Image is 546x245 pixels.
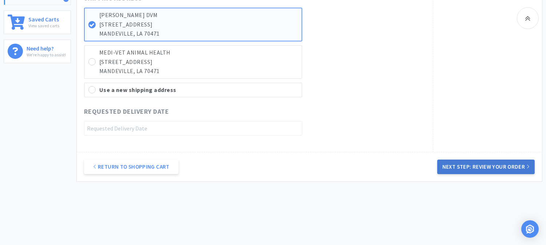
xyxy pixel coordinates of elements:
p: MEDI-VET ANIMAL HEALTH [99,48,298,57]
p: MANDEVILLE, LA 70471 [99,29,298,39]
input: Requested Delivery Date [84,121,302,136]
button: Next Step: Review Your Order [437,160,535,174]
p: We're happy to assist! [27,51,66,58]
h6: Need help? [27,44,66,51]
a: Saved CartsView saved carts [4,11,71,34]
span: Requested Delivery Date [84,107,169,117]
p: MANDEVILLE, LA 70471 [99,67,298,76]
p: View saved carts [28,22,59,29]
p: [STREET_ADDRESS] [99,20,298,29]
div: Open Intercom Messenger [521,220,539,238]
h6: Saved Carts [28,15,59,22]
p: [PERSON_NAME] DVM [99,11,298,20]
div: Use a new shipping address [99,85,298,95]
p: [STREET_ADDRESS] [99,57,298,67]
a: Return to Shopping Cart [84,160,179,174]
